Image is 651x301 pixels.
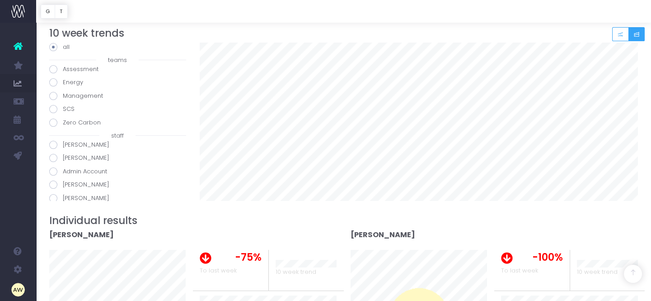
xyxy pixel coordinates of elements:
[99,131,136,140] span: staff
[276,268,316,277] span: 10 week trend
[49,180,186,189] label: [PERSON_NAME]
[55,5,68,19] button: T
[49,43,186,52] label: all
[612,27,645,41] div: Small button group
[577,268,618,277] span: 10 week trend
[49,105,186,114] label: SCS
[235,250,262,265] span: -75%
[49,194,186,203] label: [PERSON_NAME]
[11,283,25,296] img: images/default_profile_image.png
[501,266,538,275] span: To last week
[49,27,638,39] h3: 10 week trends
[351,229,415,240] strong: [PERSON_NAME]
[49,140,186,149] label: [PERSON_NAME]
[96,56,139,65] span: teams
[532,250,563,265] span: -100%
[200,266,237,275] span: To last week
[49,91,186,100] label: Management
[41,5,68,19] div: Vertical button group
[49,229,114,240] strong: [PERSON_NAME]
[41,5,55,19] button: G
[49,118,186,127] label: Zero Carbon
[49,167,186,176] label: Admin Account
[49,78,186,87] label: Energy
[49,153,186,162] label: [PERSON_NAME]
[49,215,638,227] h3: Individual results
[49,65,186,74] label: Assessment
